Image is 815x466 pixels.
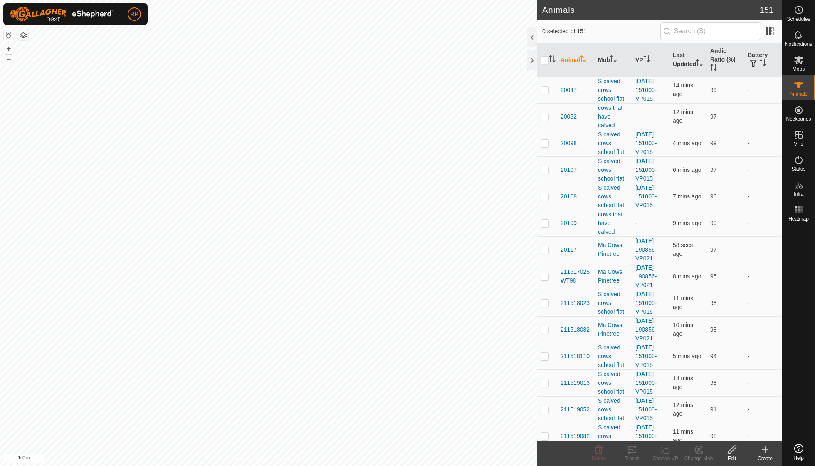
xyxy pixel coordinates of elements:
span: 20117 [561,245,577,254]
div: cows that have calved [598,104,629,130]
span: 20 Sep 2025 at 1:39 PM [673,322,693,337]
h2: Animals [542,5,760,15]
app-display-virtual-paddock-transition: - [635,113,637,120]
a: [DATE] 151000-VP015 [635,371,657,395]
span: Help [793,456,804,461]
span: 211519082 [561,432,590,441]
span: 20052 [561,112,577,121]
a: Help [782,441,815,464]
span: 97 [710,113,717,120]
p-sorticon: Activate to sort [580,57,587,63]
span: 94 [710,353,717,359]
span: Animals [790,92,808,97]
span: 99 [710,140,717,146]
span: 20 Sep 2025 at 1:45 PM [673,140,701,146]
div: cows that have calved [598,210,629,236]
a: [DATE] 151000-VP015 [635,291,657,315]
a: [DATE] 151000-VP015 [635,158,657,182]
span: 20 Sep 2025 at 1:41 PM [673,273,701,280]
app-display-virtual-paddock-transition: - [635,220,637,226]
span: 97 [710,246,717,253]
span: 20108 [561,192,577,201]
a: [DATE] 151000-VP015 [635,344,657,368]
a: [DATE] 151000-VP015 [635,184,657,208]
span: Infra [793,191,803,196]
div: S calved cows school flat [598,130,629,156]
span: Heatmap [788,216,809,221]
td: - [744,156,782,183]
p-sorticon: Activate to sort [710,65,717,72]
span: 97 [710,166,717,173]
span: RP [130,10,138,19]
td: - [744,183,782,210]
span: 20 Sep 2025 at 1:35 PM [673,375,693,390]
td: - [744,423,782,449]
span: 98 [710,433,717,439]
span: VPs [794,141,803,146]
a: [DATE] 151000-VP015 [635,397,657,421]
button: Map Layers [18,30,28,40]
span: 20 Sep 2025 at 1:35 PM [673,82,693,97]
td: - [744,396,782,423]
a: Privacy Policy [236,455,267,463]
span: 211518023 [561,299,590,307]
span: 20047 [561,86,577,94]
div: Tracks [615,455,649,462]
div: Change VP [649,455,682,462]
td: - [744,103,782,130]
p-sorticon: Activate to sort [696,61,703,67]
span: 95 [710,273,717,280]
td: - [744,77,782,103]
span: 99 [710,87,717,93]
span: Status [791,166,805,171]
div: S calved cows school flat [598,183,629,210]
span: Neckbands [786,116,811,121]
div: S calved cows school flat [598,370,629,396]
span: 99 [710,220,717,226]
span: 211519013 [561,379,590,387]
p-sorticon: Activate to sort [549,57,556,63]
td: - [744,316,782,343]
th: Battery [744,43,782,77]
img: Gallagher Logo [10,7,114,22]
a: Contact Us [277,455,301,463]
span: 91 [710,406,717,413]
a: [DATE] 151000-VP015 [635,424,657,448]
span: Delete [592,456,606,461]
div: Change Mob [682,455,715,462]
a: [DATE] 190856-VP021 [635,264,657,288]
span: 20098 [561,139,577,148]
div: S calved cows school flat [598,157,629,183]
span: Notifications [785,42,812,47]
span: 211518110 [561,352,590,361]
th: Audio Ratio (%) [707,43,744,77]
div: S calved cows school flat [598,423,629,449]
td: - [744,210,782,236]
td: - [744,369,782,396]
div: Ma Cows Pinetree [598,321,629,338]
th: Last Updated [669,43,707,77]
span: 20 Sep 2025 at 1:38 PM [673,109,693,124]
span: 20 Sep 2025 at 1:40 PM [673,220,701,226]
span: 20 Sep 2025 at 1:37 PM [673,402,693,417]
span: 20 Sep 2025 at 1:38 PM [673,295,693,310]
span: 20 Sep 2025 at 1:43 PM [673,166,701,173]
div: Edit [715,455,748,462]
span: Schedules [787,17,810,22]
td: - [744,263,782,290]
p-sorticon: Activate to sort [610,57,617,63]
span: 20109 [561,219,577,228]
span: 20 Sep 2025 at 1:42 PM [673,193,701,200]
button: – [4,55,14,64]
span: 151 [760,4,773,16]
td: - [744,290,782,316]
span: 211518082 [561,325,590,334]
a: [DATE] 151000-VP015 [635,131,657,155]
div: Ma Cows Pinetree [598,268,629,285]
p-sorticon: Activate to sort [643,57,650,63]
span: 211519052 [561,405,590,414]
button: Reset Map [4,30,14,40]
a: [DATE] 151000-VP015 [635,78,657,102]
button: + [4,44,14,54]
span: 20 Sep 2025 at 1:38 PM [673,428,693,444]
